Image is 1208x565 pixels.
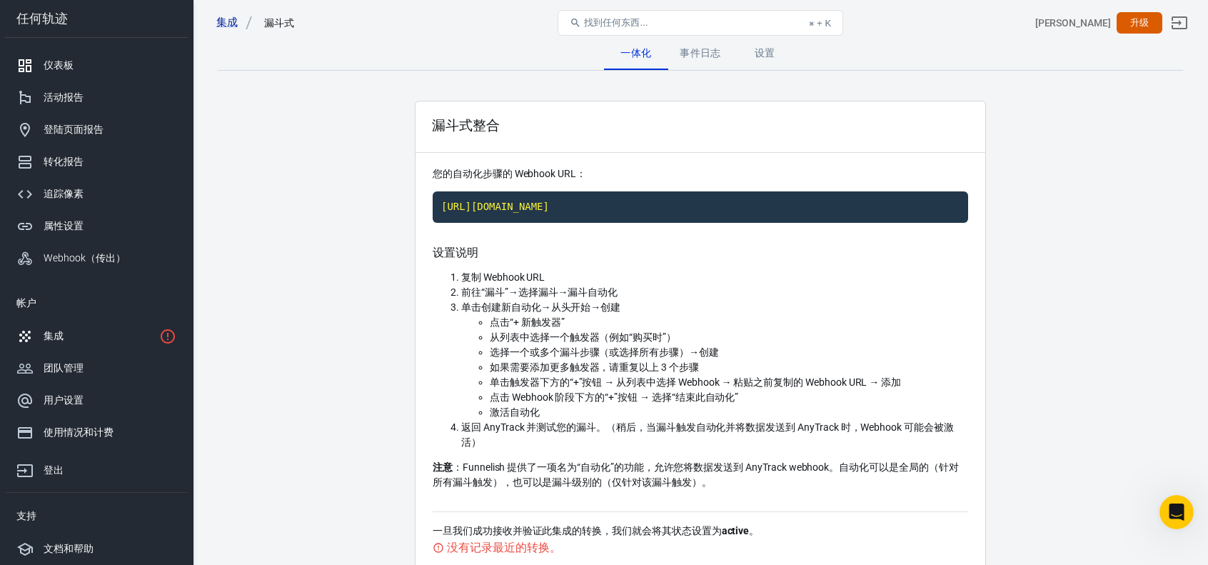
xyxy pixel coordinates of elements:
[5,352,188,384] a: 团队管理
[264,16,294,30] div: 漏斗式
[5,210,188,242] a: 属性设置
[5,114,188,146] a: 登陆页面报告
[433,461,959,488] font: ：Funnelish 提供了一项名为“自动化”的功能，允许您将数据发送到 AnyTrack webhook。自动化可以是全局的（针对所有漏斗触发），也可以是漏斗级别的（仅针对该漏斗触发）。
[461,286,618,298] font: 前往“漏斗”→选择漏斗→漏斗自动化
[5,242,188,274] a: Webhook（传出）
[44,91,84,103] font: 活动报告
[216,15,253,31] a: 集成
[5,449,188,486] a: 登出
[722,525,750,536] font: active
[1159,495,1194,529] iframe: 对讲机实时聊天
[755,47,775,59] font: 设置
[490,376,901,388] font: 单击触发器下方的“+”按钮 → 从列表中选择 Webhook → 粘贴之前复制的 Webhook URL → 添加
[809,18,831,29] font: ⌘ + K
[16,11,68,26] font: 任何轨迹
[159,328,176,345] svg: 1 个网络尚未验证
[44,543,94,554] font: 文档和帮助
[5,146,188,178] a: 转化报告
[432,117,500,134] font: 漏斗式整合
[5,178,188,210] a: 追踪像素
[44,220,84,231] font: 属性设置
[5,81,188,114] a: 活动报告
[1117,12,1162,34] button: 升级
[5,320,188,352] a: 集成
[44,188,84,199] font: 追踪像素
[44,252,125,264] font: Webhook（传出）
[461,421,954,448] font: 返回 AnyTrack 并测试您的漏斗。（稍后，当漏斗触发自动化并将数据发送到 AnyTrack 时，Webhook 可能会被激活）
[433,191,968,223] code: Click to copy
[490,346,719,358] font: 选择一个或多个漏斗步骤（或选择所有步骤）→创建
[16,297,36,309] font: 帐户
[44,362,84,374] font: 团队管理
[584,17,648,28] font: 找到任何东西...
[44,156,84,167] font: 转化报告
[490,331,676,343] font: 从列表中选择一个触发器（例如“购买时”）
[264,17,294,29] font: 漏斗式
[680,47,721,59] font: 事件日志
[1035,17,1111,29] font: [PERSON_NAME]
[216,16,238,29] font: 集成
[5,49,188,81] a: 仪表板
[620,47,651,59] font: 一体化
[490,406,540,418] font: 激活自动化
[44,59,74,71] font: 仪表板
[433,461,453,473] font: 注意
[5,416,188,449] a: 使用情况和计费
[44,330,64,341] font: 集成
[749,525,759,536] font: 。
[1035,16,1111,31] div: 账户 ID：9eOOsNiY
[558,10,843,36] button: 找到任何东西...⌘ + K
[461,271,545,283] font: 复制 Webhook URL
[44,124,104,135] font: 登陆页面报告
[433,246,478,259] font: 设置说明
[433,525,722,536] font: 一旦我们成功接收并验证此集成的转换，我们就会将其状态设置为
[461,301,620,313] font: 单击创建新自动化→从头开始→创建
[44,464,64,476] font: 登出
[16,510,36,521] font: 支持
[1162,6,1197,40] a: 登出
[5,384,188,416] a: 用户设置
[1130,17,1149,28] font: 升级
[490,316,565,328] font: 点击“+ 新触发器”
[44,426,114,438] font: 使用情况和计费
[490,391,738,403] font: 点击 Webhook 阶段下方的“+”按钮 → 选择“结束此自动化”
[447,541,561,554] font: 没有记录最近的转换。
[433,168,586,179] font: 您的自动化步骤的 Webhook URL：
[44,394,84,406] font: 用户设置
[490,361,699,373] font: 如果需要添加更多触发器，请重复以上 3 个步骤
